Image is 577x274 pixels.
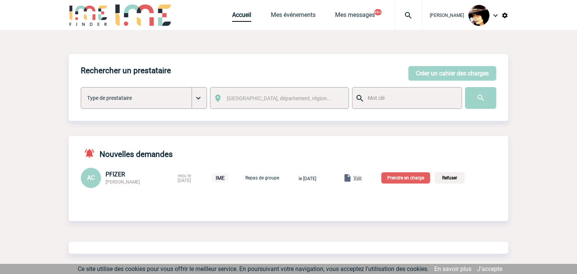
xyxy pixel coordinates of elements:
[353,175,362,181] span: Voir
[366,93,455,103] input: Mot clé
[381,172,430,184] p: Prendre en charge
[468,5,489,26] img: 101023-0.jpg
[106,171,125,178] span: PFIZER
[87,174,95,181] span: AC
[299,176,316,181] span: le [DATE]
[78,265,429,272] span: Ce site utilise des cookies pour vous offrir le meilleur service. En poursuivant votre navigation...
[106,179,140,185] span: [PERSON_NAME]
[212,173,228,183] p: IME
[374,9,382,15] button: 99+
[434,265,471,272] a: En savoir plus
[325,174,363,181] a: Voir
[81,148,173,159] h4: Nouvelles demandes
[232,11,251,22] a: Accueil
[243,175,281,181] p: Repas de groupe
[343,173,352,182] img: folder.png
[430,13,464,18] span: [PERSON_NAME]
[477,265,502,272] a: J'accepte
[84,148,100,159] img: notifications-active-24-px-r.png
[69,5,108,26] img: IME-Finder
[465,87,496,109] input: Submit
[178,173,191,183] span: reçu le [DATE]
[271,11,316,22] a: Mes événements
[335,11,375,22] a: Mes messages
[227,95,331,101] span: [GEOGRAPHIC_DATA], département, région...
[435,172,465,184] p: Refuser
[81,66,171,75] h4: Rechercher un prestataire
